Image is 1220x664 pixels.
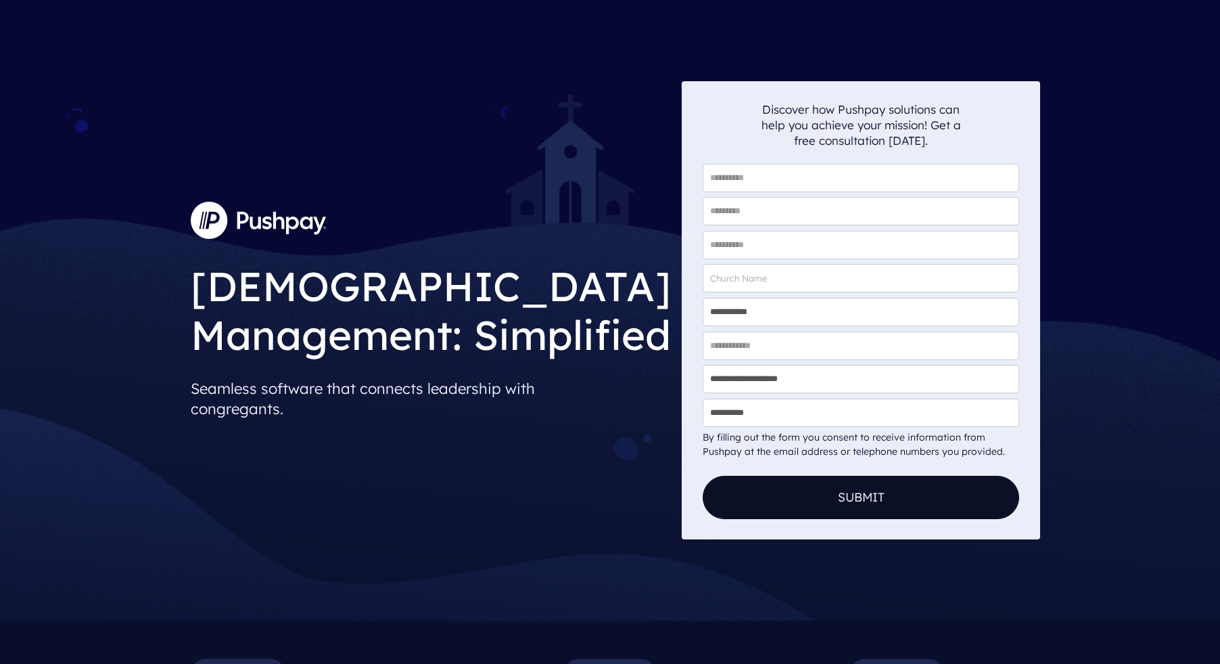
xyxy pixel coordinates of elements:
button: Submit [703,476,1019,519]
p: Discover how Pushpay solutions can help you achieve your mission! Get a free consultation [DATE]. [761,102,961,148]
div: By filling out the form you consent to receive information from Pushpay at the email address or t... [703,430,1019,459]
input: Church Name [703,264,1019,292]
p: Seamless software that connects leadership with congregants. [191,373,671,424]
h1: [DEMOGRAPHIC_DATA] Management: Simplified [191,251,671,363]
